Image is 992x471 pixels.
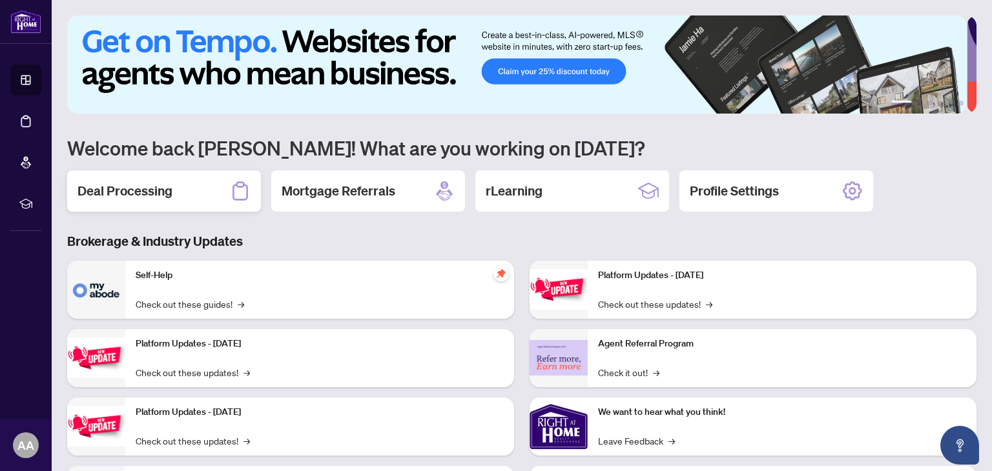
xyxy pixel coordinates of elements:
h2: Deal Processing [77,182,172,200]
a: Check out these guides!→ [136,297,244,311]
button: 1 [891,101,912,106]
img: Platform Updates - September 16, 2025 [67,337,125,378]
span: → [243,434,250,448]
h2: Profile Settings [690,182,779,200]
p: We want to hear what you think! [598,405,966,419]
a: Check out these updates!→ [598,297,712,311]
a: Leave Feedback→ [598,434,675,448]
p: Self-Help [136,268,504,283]
a: Check it out!→ [598,365,659,379]
span: → [653,365,659,379]
img: Slide 0 [67,15,967,114]
span: → [238,297,244,311]
span: AA [17,436,34,454]
span: → [668,434,675,448]
a: Check out these updates!→ [136,365,250,379]
p: Platform Updates - [DATE] [136,337,504,351]
span: → [706,297,712,311]
img: Platform Updates - June 23, 2025 [530,269,588,310]
button: 4 [938,101,943,106]
p: Platform Updates - [DATE] [598,268,966,283]
button: 6 [958,101,964,106]
img: Platform Updates - July 21, 2025 [67,406,125,446]
span: pushpin [493,266,509,281]
p: Agent Referral Program [598,337,966,351]
img: Self-Help [67,261,125,319]
button: Open asap [940,426,979,465]
h2: Mortgage Referrals [282,182,395,200]
h3: Brokerage & Industry Updates [67,232,976,250]
a: Check out these updates!→ [136,434,250,448]
button: 2 [917,101,922,106]
span: → [243,365,250,379]
p: Platform Updates - [DATE] [136,405,504,419]
h1: Welcome back [PERSON_NAME]! What are you working on [DATE]? [67,135,976,160]
button: 3 [927,101,933,106]
button: 5 [948,101,953,106]
img: We want to hear what you think! [530,397,588,456]
img: Agent Referral Program [530,340,588,376]
h2: rLearning [486,182,542,200]
img: logo [10,10,41,34]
